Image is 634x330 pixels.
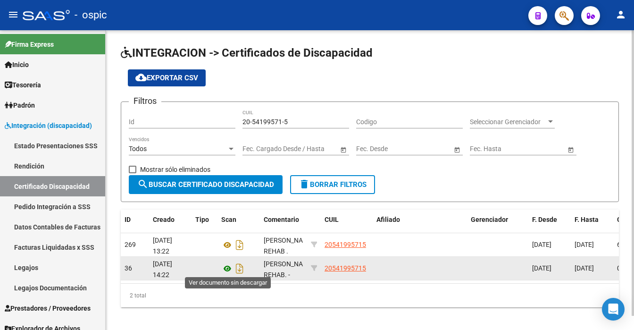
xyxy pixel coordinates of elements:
[325,264,366,272] span: 20541995715
[470,145,504,153] input: Fecha inicio
[399,145,445,153] input: Fecha fin
[135,74,198,82] span: Exportar CSV
[376,216,400,223] span: Afiliado
[135,72,147,83] mat-icon: cloud_download
[528,210,571,230] datatable-header-cell: F. Desde
[5,59,29,70] span: Inicio
[221,216,236,223] span: Scan
[532,264,551,272] span: [DATE]
[234,261,246,276] i: Descargar documento
[325,241,366,248] span: 20541995715
[575,216,599,223] span: F. Hasta
[242,145,277,153] input: Fecha inicio
[325,216,339,223] span: CUIL
[467,210,528,230] datatable-header-cell: Gerenciador
[137,178,149,190] mat-icon: search
[575,241,594,248] span: [DATE]
[125,264,132,272] span: 36
[602,298,625,321] div: Open Intercom Messenger
[137,180,274,189] span: Buscar Certificado Discapacidad
[129,175,283,194] button: Buscar Certificado Discapacidad
[566,144,576,154] button: Open calendar
[121,210,149,230] datatable-header-cell: ID
[5,303,91,313] span: Prestadores / Proveedores
[75,5,107,25] span: - ospic
[125,216,131,223] span: ID
[575,264,594,272] span: [DATE]
[532,216,557,223] span: F. Desde
[125,241,136,248] span: 269
[234,237,246,253] i: Descargar documento
[121,46,373,59] span: INTEGRACION -> Certificados de Discapacidad
[264,216,299,223] span: Comentario
[129,145,147,152] span: Todos
[285,145,331,153] input: Fecha fin
[153,237,172,255] span: [DATE] 13:22
[321,210,373,230] datatable-header-cell: CUIL
[299,178,310,190] mat-icon: delete
[140,164,210,175] span: Mostrar sólo eliminados
[129,94,161,108] h3: Filtros
[128,69,206,86] button: Exportar CSV
[217,210,260,230] datatable-header-cell: Scan
[260,210,307,230] datatable-header-cell: Comentario
[195,216,209,223] span: Tipo
[5,120,92,131] span: Integración (discapacidad)
[532,241,551,248] span: [DATE]
[571,210,613,230] datatable-header-cell: F. Hasta
[149,210,192,230] datatable-header-cell: Creado
[8,9,19,20] mat-icon: menu
[5,100,35,110] span: Padrón
[5,39,54,50] span: Firma Express
[373,210,467,230] datatable-header-cell: Afiliado
[121,284,619,307] div: 2 total
[299,180,367,189] span: Borrar Filtros
[290,175,375,194] button: Borrar Filtros
[338,144,348,154] button: Open calendar
[153,260,172,279] span: [DATE] 14:22
[192,210,217,230] datatable-header-cell: Tipo
[264,237,327,309] span: PREST REHAB . RPEST EDUCAT (INICIAL- EGB) . SAIE
[356,145,391,153] input: Fecha inicio
[471,216,508,223] span: Gerenciador
[452,144,462,154] button: Open calendar
[5,80,41,90] span: Tesorería
[470,118,546,126] span: Seleccionar Gerenciador
[512,145,559,153] input: Fecha fin
[615,9,626,20] mat-icon: person
[153,216,175,223] span: Creado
